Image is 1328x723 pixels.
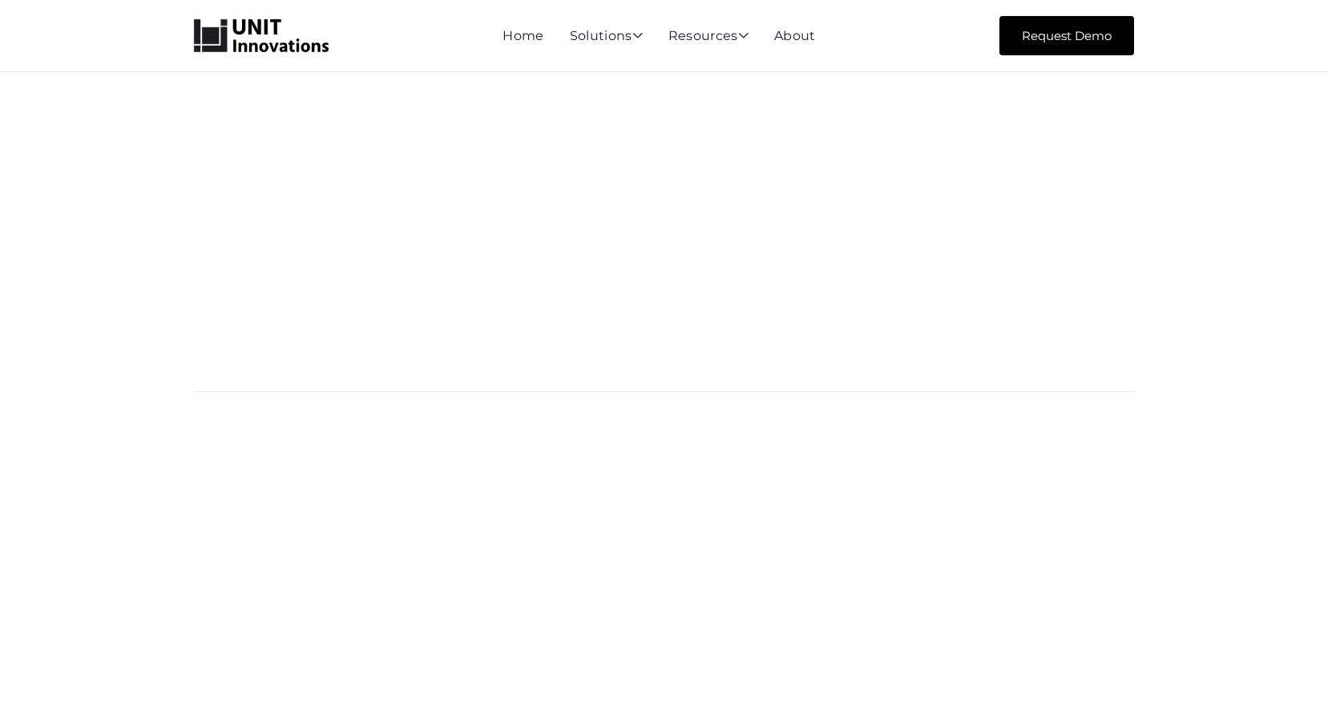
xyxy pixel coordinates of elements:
a: home [194,19,329,53]
span:  [632,29,643,42]
a: Request Demo [999,16,1134,55]
div: Solutions [570,30,643,44]
div: Resources [668,30,749,44]
div: Resources [668,30,749,44]
div: Solutions [570,30,643,44]
a: About [774,28,816,43]
span:  [738,29,749,42]
a: Home [503,28,543,43]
